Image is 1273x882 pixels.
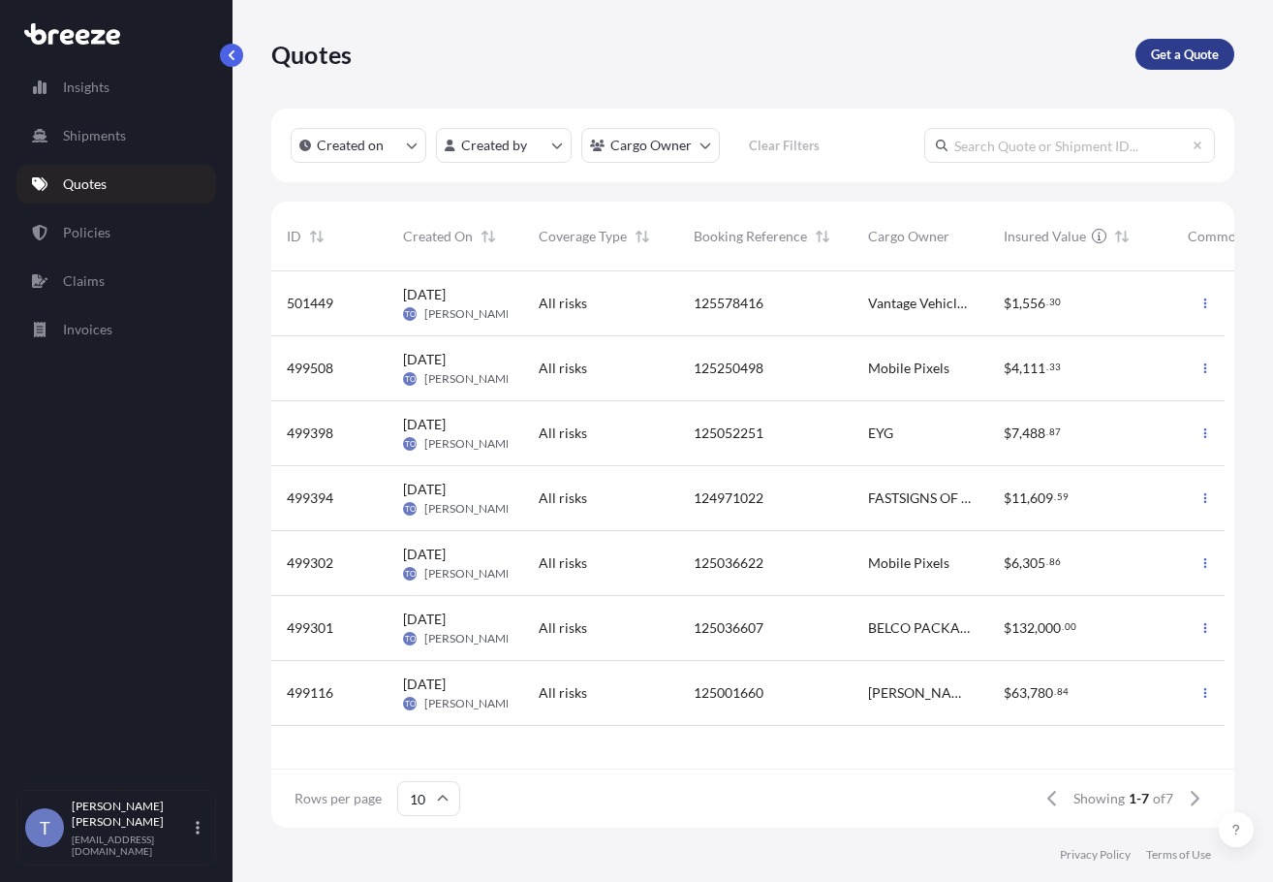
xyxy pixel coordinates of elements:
span: 501449 [287,294,333,313]
a: Insights [16,68,216,107]
span: 7 [1011,426,1019,440]
span: $ [1004,491,1011,505]
span: Vantage Vehicle International, Inc [868,294,973,313]
span: 499302 [287,553,333,573]
p: Get a Quote [1151,45,1219,64]
span: 124971022 [694,488,763,508]
span: . [1046,428,1048,435]
input: Search Quote or Shipment ID... [924,128,1215,163]
span: 87 [1049,428,1061,435]
span: . [1054,688,1056,695]
span: BELCO PACKAGING SYSTEMS, INC [868,618,973,638]
p: Invoices [63,320,112,339]
span: 4 [1011,362,1019,375]
span: TO [405,694,416,713]
span: , [1019,556,1022,570]
span: ID [287,227,301,246]
span: TO [405,629,416,648]
p: Policies [63,223,110,242]
button: Clear Filters [730,130,838,161]
span: $ [1004,297,1011,310]
p: Quotes [63,174,107,194]
span: TO [405,369,416,389]
p: Created on [317,136,384,155]
span: TO [405,499,416,519]
p: Quotes [271,39,352,70]
p: [EMAIL_ADDRESS][DOMAIN_NAME] [72,834,192,857]
span: All risks [539,294,587,313]
span: 125036622 [694,553,763,573]
a: Privacy Policy [1060,847,1131,863]
a: Get a Quote [1135,39,1234,70]
span: , [1019,426,1022,440]
span: [PERSON_NAME] [424,371,516,387]
span: TO [405,564,416,583]
p: Cargo Owner [610,136,692,155]
span: 488 [1022,426,1045,440]
span: All risks [539,488,587,508]
span: $ [1004,426,1011,440]
span: Rows per page [295,789,382,808]
span: . [1054,493,1056,500]
span: 609 [1030,491,1053,505]
button: Sort [1110,225,1133,248]
span: . [1046,299,1048,305]
span: [PERSON_NAME] [424,306,516,322]
span: 125001660 [694,683,763,703]
span: All risks [539,359,587,378]
span: [DATE] [403,545,446,564]
span: 33 [1049,363,1061,370]
span: 132 [1011,621,1035,635]
span: T [40,818,50,837]
button: createdBy Filter options [436,128,572,163]
span: , [1027,686,1030,700]
span: 00 [1065,623,1076,630]
span: Booking Reference [694,227,807,246]
p: Terms of Use [1146,847,1211,863]
p: [PERSON_NAME] [PERSON_NAME] [72,799,192,830]
p: Created by [461,136,527,155]
span: [DATE] [403,610,446,629]
span: Showing [1073,789,1125,808]
a: Quotes [16,165,216,204]
span: FASTSIGNS OF MONROVIA [868,488,973,508]
span: , [1019,297,1022,310]
span: 30 [1049,299,1061,305]
span: All risks [539,683,587,703]
a: Policies [16,213,216,252]
span: 125578416 [694,294,763,313]
span: 499398 [287,424,333,443]
span: [PERSON_NAME] [424,436,516,452]
span: Cargo Owner [868,227,949,246]
span: 1 [1011,297,1019,310]
span: All risks [539,553,587,573]
span: Insured Value [1004,227,1086,246]
span: 63 [1011,686,1027,700]
span: All risks [539,618,587,638]
a: Invoices [16,310,216,349]
span: Coverage Type [539,227,627,246]
a: Claims [16,262,216,300]
span: 11 [1011,491,1027,505]
span: [DATE] [403,415,446,434]
span: 000 [1038,621,1061,635]
span: 125036607 [694,618,763,638]
p: Shipments [63,126,126,145]
button: Sort [811,225,834,248]
button: cargoOwner Filter options [581,128,720,163]
span: $ [1004,362,1011,375]
span: , [1019,362,1022,375]
span: [DATE] [403,675,446,694]
p: Clear Filters [749,136,820,155]
span: 305 [1022,556,1045,570]
a: Shipments [16,116,216,155]
button: Sort [631,225,654,248]
span: [DATE] [403,350,446,369]
span: [PERSON_NAME] [424,696,516,711]
p: Claims [63,271,105,291]
span: . [1046,558,1048,565]
span: Mobile Pixels [868,359,949,378]
span: [DATE] [403,480,446,499]
span: , [1035,621,1038,635]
